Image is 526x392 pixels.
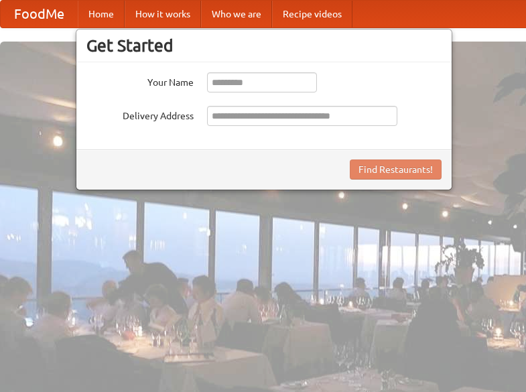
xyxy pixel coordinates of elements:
[86,36,442,56] h3: Get Started
[201,1,272,27] a: Who we are
[78,1,125,27] a: Home
[86,106,194,123] label: Delivery Address
[125,1,201,27] a: How it works
[86,72,194,89] label: Your Name
[1,1,78,27] a: FoodMe
[350,159,442,180] button: Find Restaurants!
[272,1,352,27] a: Recipe videos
